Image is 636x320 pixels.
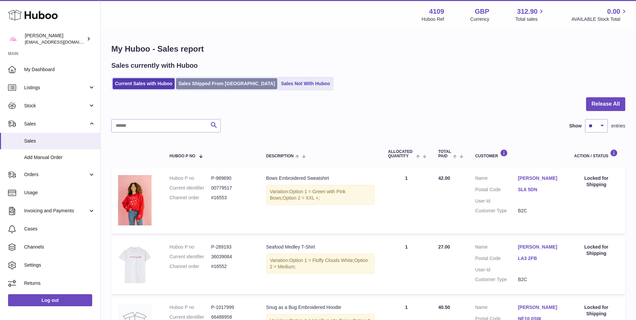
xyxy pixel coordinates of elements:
a: SL6 5DN [518,186,561,193]
a: LA3 2FB [518,255,561,262]
span: entries [611,123,625,129]
a: Current Sales with Huboo [113,78,175,89]
dd: #16552 [211,263,253,270]
img: SeafoodMedleyT-Shirt_White_1.jpg [118,244,152,286]
span: Stock [24,103,88,109]
button: Release All [586,97,625,111]
span: 40.50 [438,305,450,310]
span: Total paid [438,150,451,158]
span: AVAILABLE Stock Total [571,16,628,22]
span: My Dashboard [24,66,95,73]
a: 0.00 AVAILABLE Stock Total [571,7,628,22]
span: Option 1 = Green with Pink Bows; [270,189,346,201]
span: Orders [24,171,88,178]
span: Huboo P no [170,154,195,158]
span: 312.90 [517,7,537,16]
dt: Current identifier [170,185,211,191]
div: [PERSON_NAME] [25,33,85,45]
dt: Name [475,175,518,183]
span: Cases [24,226,95,232]
span: Total sales [515,16,545,22]
dt: Customer Type [475,208,518,214]
dt: Huboo P no [170,304,211,311]
dt: Huboo P no [170,175,211,181]
span: 0.00 [607,7,620,16]
dt: Customer Type [475,276,518,283]
a: Log out [8,294,92,306]
span: Channels [24,244,95,250]
dd: P-1017999 [211,304,253,311]
td: 1 [381,237,431,294]
label: Show [569,123,582,129]
dd: #16553 [211,195,253,201]
div: Locked for Shipping [574,304,619,317]
dd: B2C [518,208,561,214]
div: Currency [470,16,489,22]
a: [PERSON_NAME] [518,175,561,181]
span: ALLOCATED Quantity [388,150,414,158]
dd: P-989690 [211,175,253,181]
dt: User Id [475,267,518,273]
span: Returns [24,280,95,286]
span: 42.00 [438,175,450,181]
div: Seafood Medley T-Shirt [266,244,375,250]
td: 1 [381,168,431,234]
strong: 4109 [429,7,444,16]
img: Bows-DariaSzotekPhoto-5.jpg [118,175,152,225]
dt: Channel order [170,263,211,270]
dt: User Id [475,198,518,204]
div: Bows Embroidered Sweatshirt [266,175,375,181]
div: Variation: [266,254,375,274]
span: Settings [24,262,95,268]
dd: 00779517 [211,185,253,191]
dt: Name [475,244,518,252]
span: Invoicing and Payments [24,208,88,214]
span: Add Manual Order [24,154,95,161]
span: Sales [24,121,88,127]
span: Option 1 = Fluffy Clouds White; [289,258,354,263]
dd: B2C [518,276,561,283]
div: Action / Status [574,149,619,158]
img: internalAdmin-4109@internal.huboo.com [8,34,18,44]
div: Customer [475,149,561,158]
div: Variation: [266,185,375,205]
span: Usage [24,190,95,196]
dt: Channel order [170,195,211,201]
span: [EMAIL_ADDRESS][DOMAIN_NAME] [25,39,99,45]
strong: GBP [475,7,489,16]
div: Locked for Shipping [574,175,619,188]
dd: P-289193 [211,244,253,250]
a: Sales Not With Huboo [279,78,332,89]
h1: My Huboo - Sales report [111,44,625,54]
dt: Huboo P no [170,244,211,250]
span: Listings [24,85,88,91]
dt: Current identifier [170,254,211,260]
dd: 36039084 [211,254,253,260]
a: 312.90 Total sales [515,7,545,22]
span: 27.00 [438,244,450,250]
dt: Name [475,304,518,312]
a: [PERSON_NAME] [518,244,561,250]
span: Option 2 = XXL +; [283,195,320,201]
div: Huboo Ref [422,16,444,22]
h2: Sales currently with Huboo [111,61,198,70]
span: Sales [24,138,95,144]
a: [PERSON_NAME] [518,304,561,311]
span: Description [266,154,294,158]
div: Snug as a Bug Embroidered Hoodie [266,304,375,311]
dt: Postal Code [475,255,518,263]
div: Locked for Shipping [574,244,619,257]
a: Sales Shipped From [GEOGRAPHIC_DATA] [176,78,277,89]
dt: Postal Code [475,186,518,195]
